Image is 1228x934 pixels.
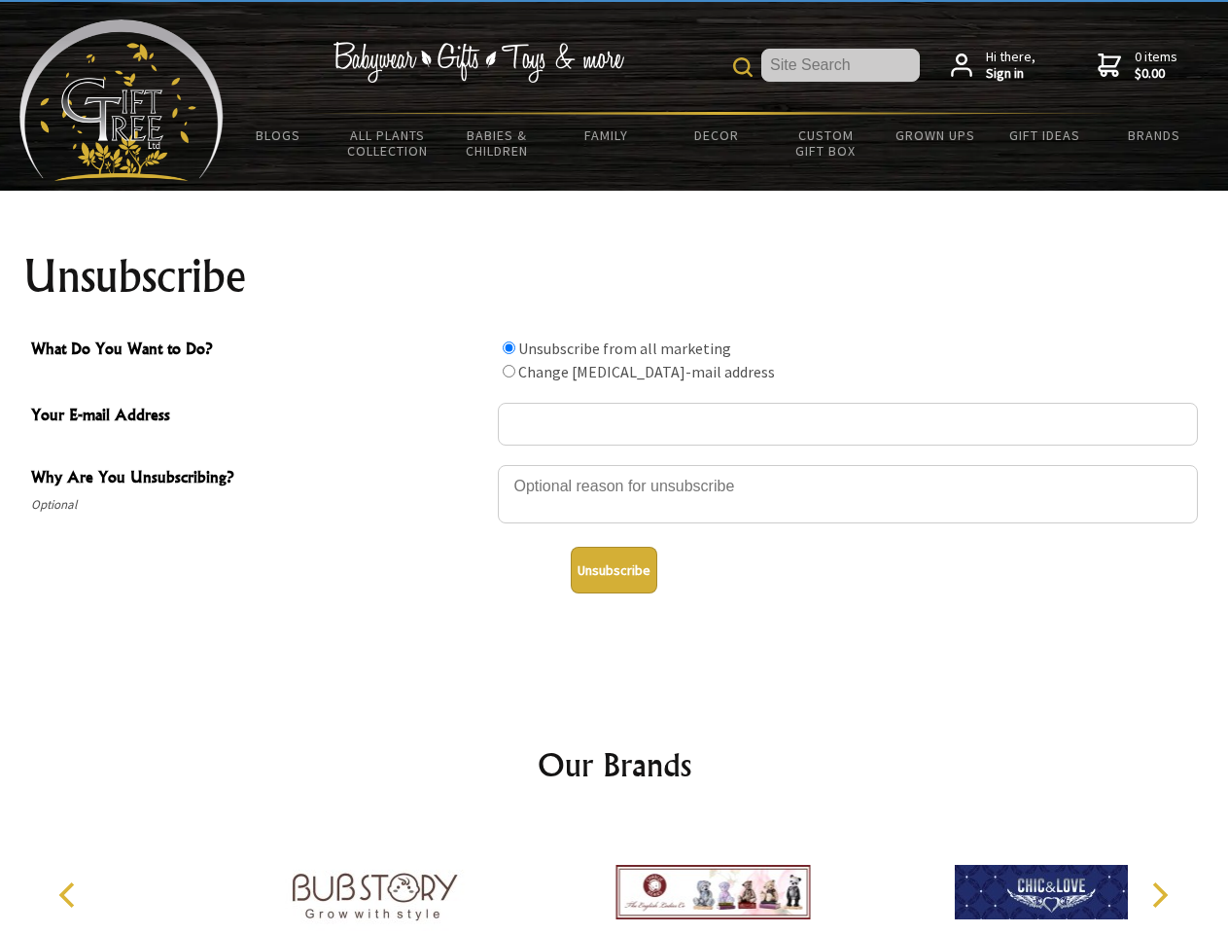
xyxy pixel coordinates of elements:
span: Optional [31,493,488,517]
strong: Sign in [986,65,1035,83]
input: What Do You Want to Do? [503,365,515,377]
h1: Unsubscribe [23,253,1206,300]
a: Brands [1100,115,1210,156]
a: All Plants Collection [333,115,443,171]
button: Unsubscribe [571,547,657,593]
span: Your E-mail Address [31,403,488,431]
a: 0 items$0.00 [1098,49,1177,83]
img: product search [733,57,753,77]
h2: Our Brands [39,741,1190,788]
a: Grown Ups [880,115,990,156]
a: Hi there,Sign in [951,49,1035,83]
span: What Do You Want to Do? [31,337,488,365]
span: Why Are You Unsubscribing? [31,465,488,493]
a: Babies & Children [442,115,552,171]
strong: $0.00 [1135,65,1177,83]
a: BLOGS [224,115,333,156]
label: Unsubscribe from all marketing [518,339,731,358]
input: Site Search [761,49,920,82]
input: Your E-mail Address [498,403,1198,446]
span: Hi there, [986,49,1035,83]
a: Family [552,115,662,156]
button: Previous [49,874,91,916]
img: Babywear - Gifts - Toys & more [333,42,624,83]
button: Next [1138,874,1180,916]
a: Custom Gift Box [771,115,881,171]
span: 0 items [1135,48,1177,83]
img: Babyware - Gifts - Toys and more... [19,19,224,181]
a: Decor [661,115,771,156]
label: Change [MEDICAL_DATA]-mail address [518,362,775,381]
textarea: Why Are You Unsubscribing? [498,465,1198,523]
input: What Do You Want to Do? [503,341,515,354]
a: Gift Ideas [990,115,1100,156]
